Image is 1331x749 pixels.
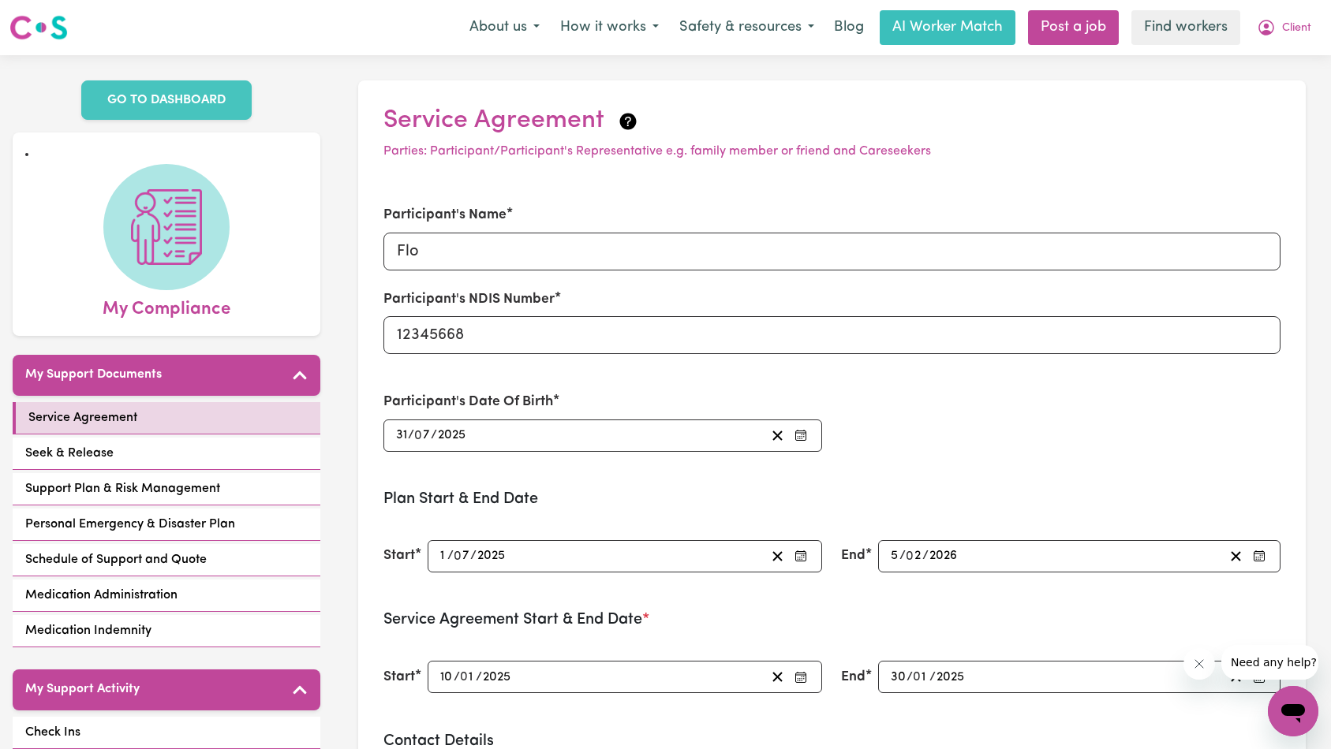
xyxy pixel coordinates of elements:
span: Schedule of Support and Quote [25,550,207,569]
span: / [899,549,906,563]
span: / [907,670,913,684]
button: My Support Documents [13,355,320,396]
button: My Account [1247,11,1322,44]
a: Blog [824,10,873,45]
label: End [841,546,866,566]
span: 0 [454,550,462,562]
input: -- [907,546,923,567]
input: ---- [482,666,512,688]
span: Medication Administration [25,586,178,605]
input: -- [890,546,899,567]
span: 0 [460,671,468,684]
iframe: Message from company [1221,645,1318,680]
span: Personal Emergency & Disaster Plan [25,515,235,534]
span: Medication Indemnity [25,621,151,640]
iframe: Close message [1183,648,1215,680]
a: Check Ins [13,717,320,749]
input: -- [914,666,929,688]
span: / [470,549,477,563]
a: Careseekers logo [9,9,68,46]
input: -- [439,666,454,688]
input: ---- [936,666,966,688]
span: / [922,549,929,563]
input: -- [461,666,476,688]
input: -- [439,546,448,567]
button: How it works [550,11,669,44]
span: Support Plan & Risk Management [25,479,220,498]
span: Service Agreement [28,408,137,427]
a: Personal Emergency & Disaster Plan [13,509,320,541]
input: -- [395,425,408,446]
span: / [447,549,454,563]
span: 0 [414,429,422,442]
input: -- [455,546,471,567]
a: GO TO DASHBOARD [81,80,252,120]
input: -- [415,425,431,446]
a: Service Agreement [13,402,320,434]
h5: My Support Activity [25,682,140,697]
label: Participant's NDIS Number [383,289,555,310]
span: Check Ins [25,723,80,742]
span: / [408,428,414,442]
input: ---- [929,546,959,567]
p: Parties: Participant/Participant's Representative e.g. family member or friend and Careseekers [383,142,1281,161]
label: End [841,667,866,688]
h3: Service Agreement Start & End Date [383,610,1281,629]
input: ---- [477,546,507,567]
label: Start [383,546,415,566]
a: Support Plan & Risk Management [13,473,320,505]
iframe: Button to launch messaging window [1268,686,1318,736]
a: Post a job [1028,10,1119,45]
button: My Support Activity [13,669,320,710]
a: Medication Indemnity [13,615,320,647]
button: Safety & resources [669,11,824,44]
a: Find workers [1131,10,1240,45]
a: Seek & Release [13,438,320,470]
a: My Compliance [25,164,308,323]
h2: Service Agreement [383,106,1281,136]
label: Participant's Name [383,205,507,225]
a: AI Worker Match [880,10,1015,45]
input: -- [890,666,907,688]
span: Client [1282,20,1311,37]
span: 0 [913,671,921,684]
span: / [476,670,482,684]
button: About us [459,11,550,44]
label: Participant's Date Of Birth [383,392,553,412]
span: / [454,670,460,684]
span: / [431,428,437,442]
h5: My Support Documents [25,367,162,382]
input: ---- [437,425,467,446]
span: Seek & Release [25,444,114,463]
span: 0 [906,550,914,562]
a: Medication Administration [13,579,320,612]
img: Careseekers logo [9,13,68,42]
h3: Plan Start & End Date [383,490,1281,509]
span: / [929,670,936,684]
a: Schedule of Support and Quote [13,544,320,576]
span: My Compliance [103,290,230,323]
label: Start [383,667,415,688]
